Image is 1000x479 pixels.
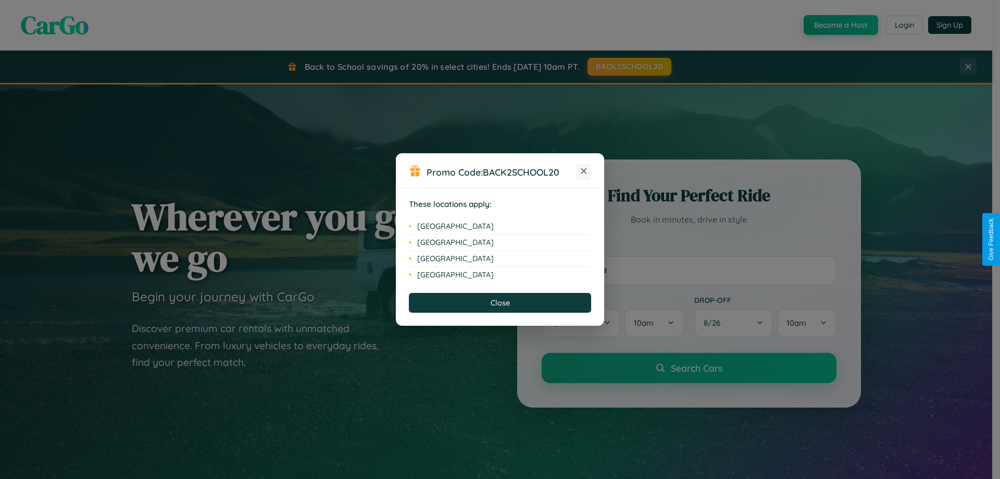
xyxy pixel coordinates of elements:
h3: Promo Code: [427,166,577,178]
li: [GEOGRAPHIC_DATA] [409,267,591,283]
strong: These locations apply: [409,199,492,209]
li: [GEOGRAPHIC_DATA] [409,218,591,235]
button: Close [409,293,591,313]
b: BACK2SCHOOL20 [483,166,559,178]
li: [GEOGRAPHIC_DATA] [409,235,591,251]
li: [GEOGRAPHIC_DATA] [409,251,591,267]
div: Give Feedback [988,218,995,261]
